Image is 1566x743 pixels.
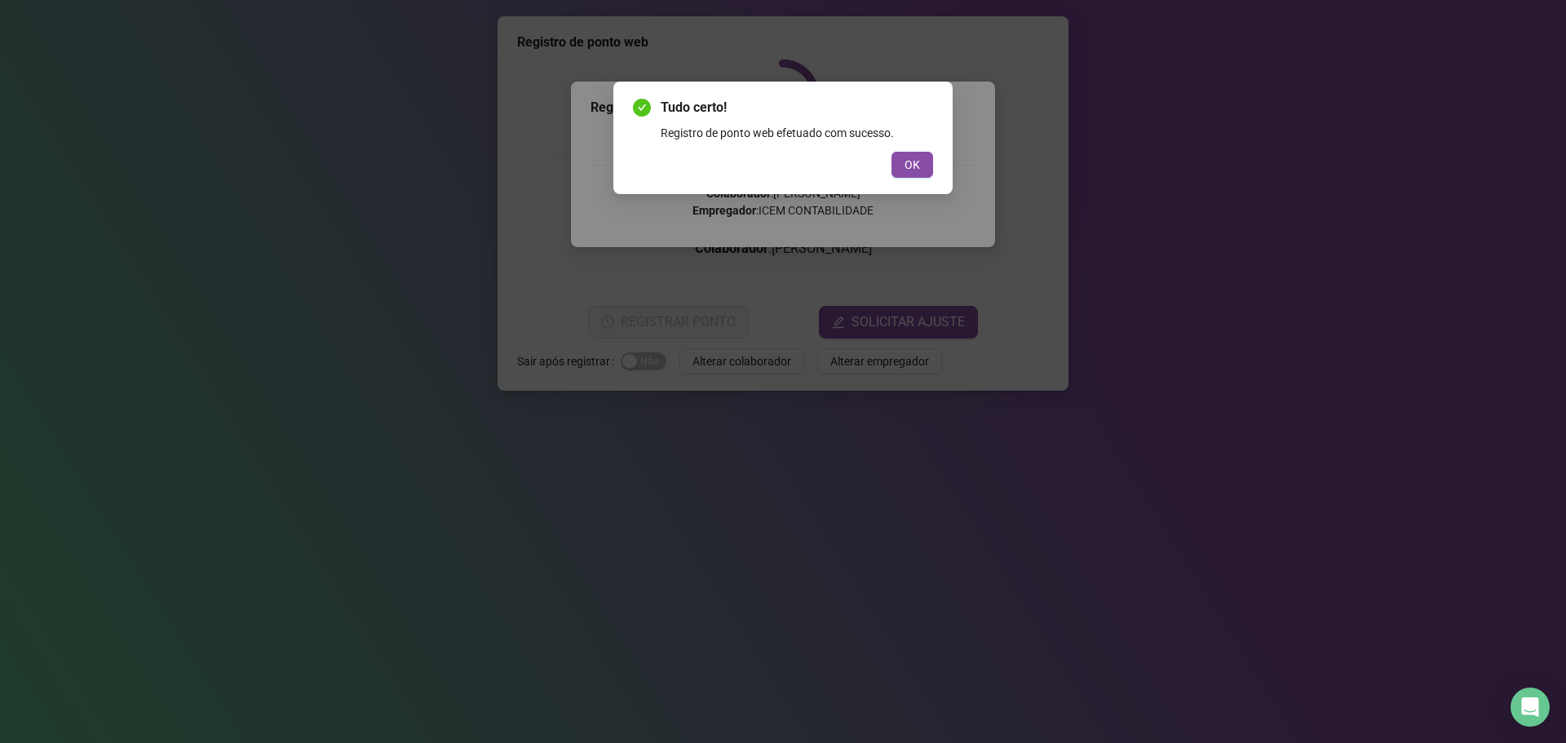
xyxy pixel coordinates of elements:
[1511,688,1550,727] div: Open Intercom Messenger
[891,152,933,178] button: OK
[661,124,933,142] div: Registro de ponto web efetuado com sucesso.
[905,156,920,174] span: OK
[633,99,651,117] span: check-circle
[661,98,933,117] span: Tudo certo!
